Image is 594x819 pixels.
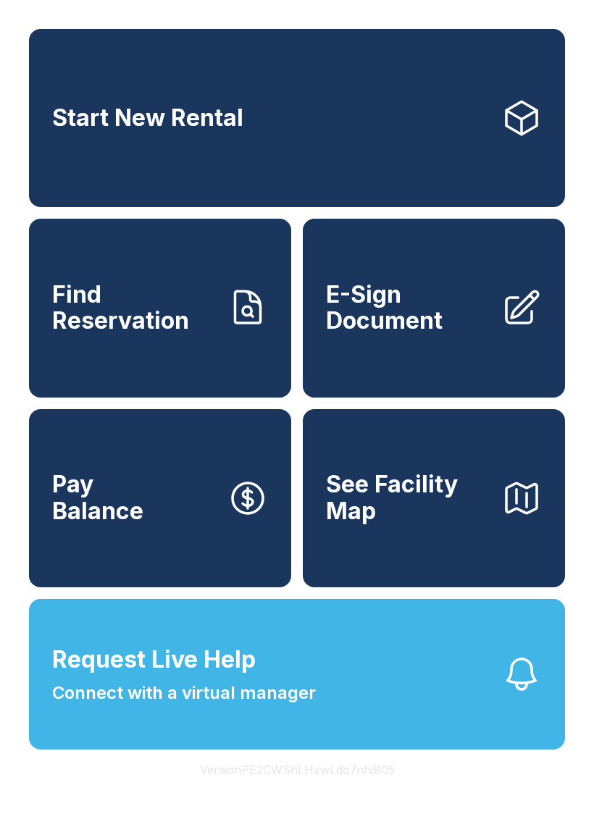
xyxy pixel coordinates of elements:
a: PayBalance [29,409,291,587]
span: Request Live Help [52,642,256,677]
span: Find Reservation [52,282,216,335]
a: Find Reservation [29,219,291,397]
button: See Facility Map [303,409,565,587]
span: Connect with a virtual manager [52,680,316,706]
button: VersionPE2CWShLHxwLdo7nhiB05 [188,749,406,790]
span: Pay Balance [52,471,143,524]
span: Start New Rental [52,105,243,132]
button: Request Live HelpConnect with a virtual manager [29,599,565,749]
span: See Facility Map [326,471,490,524]
a: Start New Rental [29,29,565,207]
a: E-Sign Document [303,219,565,397]
span: E-Sign Document [326,282,490,335]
